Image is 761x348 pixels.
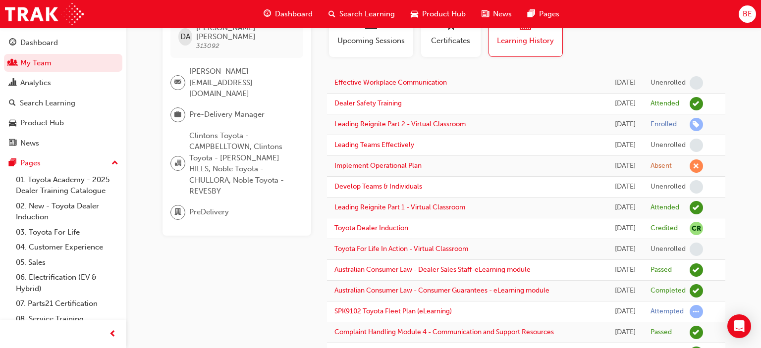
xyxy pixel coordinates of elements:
div: Unenrolled [651,182,686,192]
span: PreDelivery [189,206,229,218]
span: Dashboard [275,8,313,20]
button: Pages [4,154,122,172]
span: guage-icon [9,39,16,48]
a: 04. Customer Experience [12,240,122,255]
span: news-icon [9,139,16,148]
span: Product Hub [422,8,466,20]
div: Fri Dec 01 2023 12:04:56 GMT+1100 (Australian Eastern Daylight Time) [615,327,636,338]
span: learningRecordVerb_PASS-icon [690,326,703,339]
span: learningRecordVerb_ATTEND-icon [690,201,703,214]
a: My Team [4,54,122,72]
span: learningRecordVerb_NONE-icon [690,180,703,194]
div: Pages [20,157,41,169]
div: Thu Dec 14 2023 00:04:37 GMT+1100 (Australian Eastern Daylight Time) [615,306,636,317]
a: news-iconNews [474,4,520,24]
span: prev-icon [109,328,116,341]
a: 02. New - Toyota Dealer Induction [12,199,122,225]
div: Completed [651,286,686,296]
a: Toyota For Life In Action - Virtual Classroom [334,245,468,253]
span: learningRecordVerb_NONE-icon [690,139,703,152]
div: Thu May 22 2025 10:30:00 GMT+1000 (Australian Eastern Standard Time) [615,202,636,213]
div: Attempted [651,307,684,316]
div: Attended [651,203,679,212]
span: organisation-icon [174,157,181,170]
span: News [493,8,512,20]
a: Implement Operational Plan [334,161,422,170]
a: Toyota Dealer Induction [334,224,408,232]
a: 07. Parts21 Certification [12,296,122,311]
span: Certificates [429,35,473,47]
span: learningRecordVerb_COMPLETE-icon [690,284,703,298]
a: 01. Toyota Academy - 2025 Dealer Training Catalogue [12,172,122,199]
div: Enrolled [651,120,677,129]
span: car-icon [411,8,418,20]
div: Unenrolled [651,245,686,254]
a: Product Hub [4,114,122,132]
a: Trak [5,3,84,25]
span: Search Learning [339,8,395,20]
div: Absent [651,161,672,171]
div: Thu Sep 04 2025 11:00:00 GMT+1000 (Australian Eastern Standard Time) [615,98,636,109]
span: DA [180,31,190,43]
span: car-icon [9,119,16,128]
button: Certificates [421,7,481,57]
a: guage-iconDashboard [256,4,321,24]
div: Tue Aug 12 2025 11:00:00 GMT+1000 (Australian Eastern Standard Time) [615,160,636,172]
span: award-icon [445,18,457,32]
span: pages-icon [9,159,16,168]
div: Open Intercom Messenger [727,314,751,338]
span: null-icon [690,222,703,235]
div: Tue Mar 11 2025 11:28:41 GMT+1100 (Australian Eastern Daylight Time) [615,264,636,276]
button: BE [739,5,756,23]
a: Leading Reignite Part 2 - Virtual Classroom [334,120,466,128]
div: Passed [651,265,672,275]
span: [PERSON_NAME] [PERSON_NAME] [196,23,295,41]
div: Wed Sep 10 2025 09:16:01 GMT+1000 (Australian Eastern Standard Time) [615,77,636,89]
a: pages-iconPages [520,4,567,24]
a: News [4,134,122,152]
span: up-icon [111,157,118,170]
div: Mon May 06 2024 08:40:09 GMT+1000 (Australian Eastern Standard Time) [615,285,636,297]
div: Unenrolled [651,141,686,150]
div: Thu Mar 13 2025 20:12:17 GMT+1100 (Australian Eastern Daylight Time) [615,244,636,255]
div: Unenrolled [651,78,686,88]
a: Dashboard [4,34,122,52]
a: Dealer Safety Training [334,99,402,107]
span: search-icon [328,8,335,20]
span: news-icon [482,8,489,20]
a: Australian Consumer Law - Consumer Guarantees - eLearning module [334,286,549,295]
span: people-icon [9,59,16,68]
a: SPK9102 Toyota Fleet Plan (eLearning) [334,307,452,315]
a: Complaint Handling Module 4 - Communication and Support Resources [334,328,554,336]
span: Upcoming Sessions [336,35,406,47]
span: learningRecordVerb_NONE-icon [690,243,703,256]
span: learningRecordVerb_ENROLL-icon [690,118,703,131]
a: 05. Sales [12,255,122,270]
a: car-iconProduct Hub [403,4,474,24]
div: Attended [651,99,679,108]
button: Upcoming Sessions [329,7,413,57]
div: Analytics [20,77,51,89]
span: learningRecordVerb_ATTEMPT-icon [690,305,703,318]
span: briefcase-icon [174,108,181,121]
div: Mon Jul 14 2025 19:56:17 GMT+1000 (Australian Eastern Standard Time) [615,181,636,193]
span: chart-icon [9,79,16,88]
div: Search Learning [20,98,75,109]
a: 08. Service Training [12,311,122,327]
span: learningRecordVerb_PASS-icon [690,263,703,277]
button: DashboardMy TeamAnalyticsSearch LearningProduct HubNews [4,32,122,154]
span: learningRecordVerb_ATTEND-icon [690,97,703,110]
span: Pages [539,8,559,20]
a: Leading Teams Effectively [334,141,414,149]
div: Tue Mar 25 2025 23:00:00 GMT+1100 (Australian Eastern Daylight Time) [615,223,636,234]
a: search-iconSearch Learning [321,4,403,24]
span: guage-icon [264,8,271,20]
span: laptop-icon [365,18,377,32]
span: Pre-Delivery Manager [189,109,265,120]
span: [PERSON_NAME][EMAIL_ADDRESS][DOMAIN_NAME] [189,66,295,99]
a: Search Learning [4,94,122,112]
a: 06. Electrification (EV & Hybrid) [12,270,122,296]
span: 313092 [196,42,219,50]
div: Wed Aug 13 2025 02:39:24 GMT+1000 (Australian Eastern Standard Time) [615,140,636,151]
